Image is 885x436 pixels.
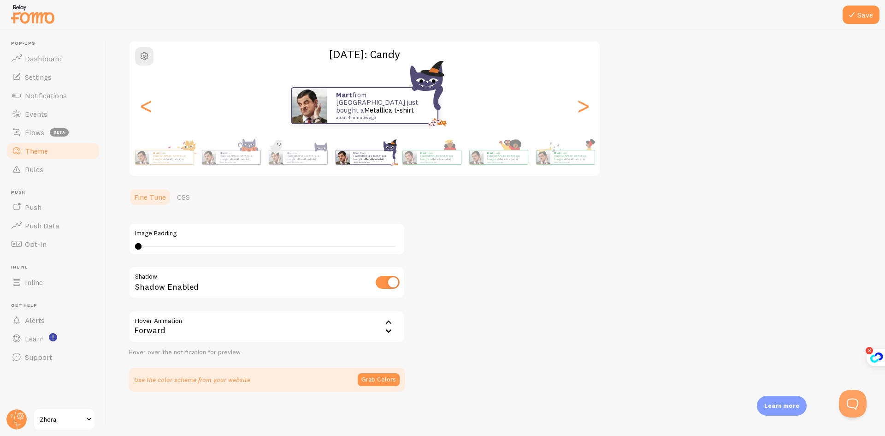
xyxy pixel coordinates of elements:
span: Inline [25,278,43,287]
span: Push [25,203,41,212]
img: Fomo [469,150,483,164]
span: Alerts [25,316,45,325]
p: from [GEOGRAPHIC_DATA] just bought a [220,151,257,163]
a: Events [6,105,100,123]
small: about 4 minutes ago [220,161,256,163]
span: Opt-In [25,239,47,249]
div: Hover over the notification for preview [129,348,405,357]
small: about 4 minutes ago [153,161,189,163]
span: Rules [25,165,43,174]
span: Learn [25,334,44,343]
span: Zhera [40,414,83,425]
small: about 4 minutes ago [287,161,323,163]
img: fomo-relay-logo-orange.svg [10,2,56,26]
a: Zhera [33,408,95,430]
div: Forward [129,311,405,343]
label: Image Padding [135,229,399,238]
strong: Mart [336,90,352,99]
strong: Mart [220,151,226,155]
img: Fomo [202,150,216,164]
small: about 4 minutes ago [336,115,425,120]
a: Metallica t-shirt [565,157,585,161]
a: Metallica t-shirt [164,157,184,161]
span: Events [25,109,47,119]
span: Push Data [25,221,59,230]
p: from [GEOGRAPHIC_DATA] just bought a [554,151,591,163]
svg: <p>Watch New Feature Tutorials!</p> [49,333,57,341]
img: Fomo [269,150,283,164]
span: Notifications [25,91,67,100]
strong: Mart [554,151,560,155]
img: Fomo [135,150,149,164]
iframe: Help Scout Beacon - Open [839,390,867,418]
img: Fomo [536,150,550,164]
div: Shadow Enabled [129,266,405,300]
a: Metallica t-shirt [498,157,518,161]
a: Metallica t-shirt [231,157,251,161]
span: Push [11,190,100,196]
span: Flows [25,128,44,137]
span: Dashboard [25,54,62,63]
a: Metallica t-shirt [298,157,318,161]
span: Support [25,352,52,362]
span: Pop-ups [11,41,100,47]
small: about 4 minutes ago [487,161,523,163]
span: Get Help [11,303,100,309]
strong: Mart [153,151,159,155]
a: Opt-In [6,235,100,253]
img: Fomo [402,150,416,164]
a: Metallica t-shirt [431,157,451,161]
a: CSS [171,188,195,206]
a: Metallica t-shirt [364,106,414,114]
p: from [GEOGRAPHIC_DATA] just bought a [487,151,524,163]
button: Grab Colors [358,373,400,386]
span: Theme [25,146,48,155]
div: Next slide [578,72,589,139]
p: from [GEOGRAPHIC_DATA] just bought a [354,151,390,163]
a: Metallica t-shirt [365,157,384,161]
a: Support [6,348,100,366]
a: Rules [6,160,100,179]
span: beta [50,128,69,137]
a: Push Data [6,216,100,235]
a: Notifications [6,86,100,105]
h2: [DATE]: Candy [130,47,600,61]
a: Flows beta [6,123,100,142]
img: Fomo [292,88,327,123]
a: Push [6,198,100,216]
p: Learn more [764,401,799,410]
a: Alerts [6,311,100,329]
img: Fomo [336,150,349,164]
small: about 4 minutes ago [554,161,590,163]
p: from [GEOGRAPHIC_DATA] just bought a [420,151,457,163]
p: from [GEOGRAPHIC_DATA] just bought a [153,151,190,163]
a: Fine Tune [129,188,171,206]
strong: Mart [287,151,293,155]
span: Settings [25,72,52,82]
a: Inline [6,273,100,292]
div: Learn more [757,396,807,416]
p: from [GEOGRAPHIC_DATA] just bought a [287,151,324,163]
a: Settings [6,68,100,86]
p: Use the color scheme from your website [134,375,250,384]
strong: Mart [354,151,360,155]
small: about 4 minutes ago [354,161,389,163]
a: Learn [6,329,100,348]
a: Theme [6,142,100,160]
strong: Mart [487,151,494,155]
small: about 4 minutes ago [420,161,456,163]
div: Previous slide [141,72,152,139]
strong: Mart [420,151,427,155]
a: Dashboard [6,49,100,68]
p: from [GEOGRAPHIC_DATA] just bought a [336,91,428,120]
span: Inline [11,264,100,270]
